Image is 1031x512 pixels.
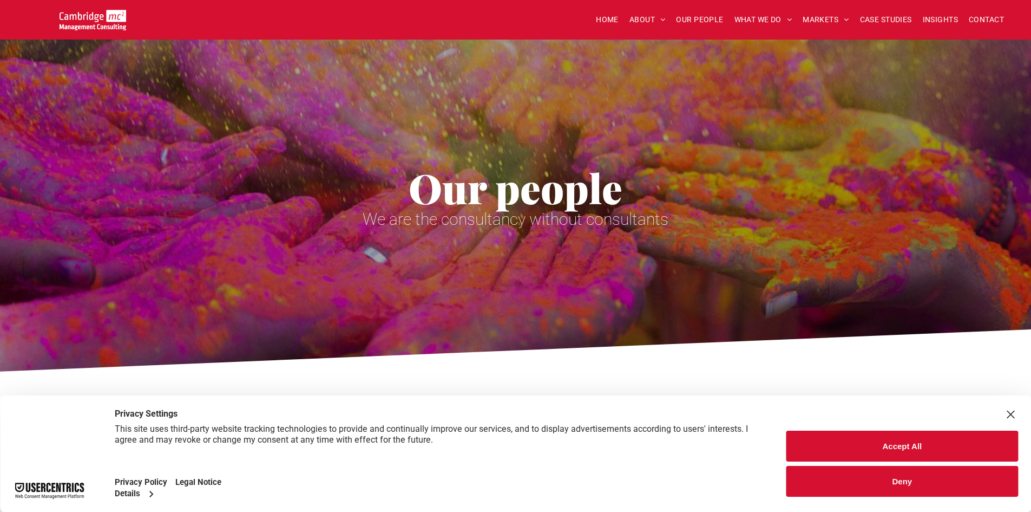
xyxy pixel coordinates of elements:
[729,11,798,28] a: WHAT WE DO
[624,11,671,28] a: ABOUT
[409,160,622,215] span: Our people
[363,210,668,229] span: We are the consultancy without consultants
[963,11,1009,28] a: CONTACT
[855,11,917,28] a: CASE STUDIES
[671,11,728,28] a: OUR PEOPLE
[917,11,963,28] a: INSIGHTS
[60,11,126,23] a: Your Business Transformed | Cambridge Management Consulting
[590,11,624,28] a: HOME
[797,11,854,28] a: MARKETS
[191,390,331,416] span: Our team can be
[60,10,126,30] img: Go to Homepage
